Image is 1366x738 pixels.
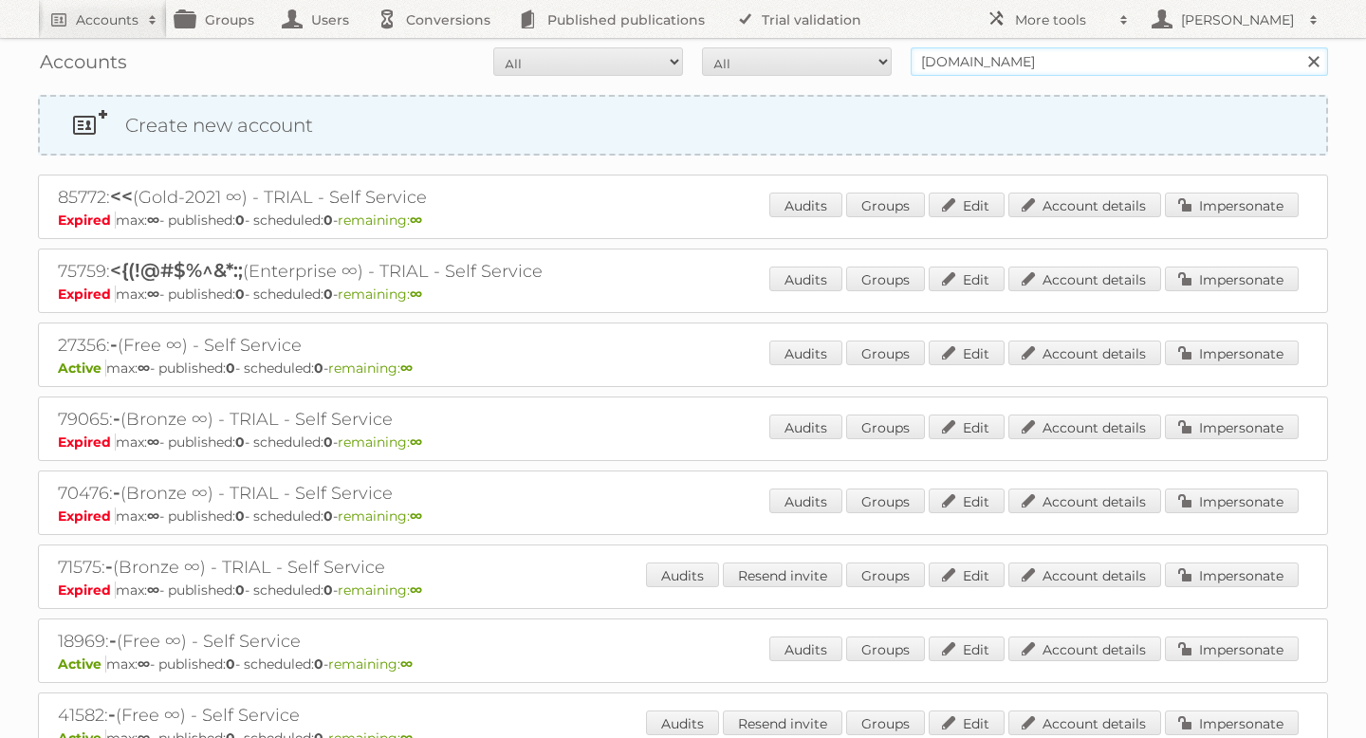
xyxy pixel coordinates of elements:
span: - [105,555,113,578]
span: Expired [58,581,116,599]
a: Account details [1008,563,1161,587]
span: - [113,407,120,430]
h2: 27356: (Free ∞) - Self Service [58,333,722,358]
a: Audits [769,489,842,513]
h2: 85772: (Gold-2021 ∞) - TRIAL - Self Service [58,185,722,210]
span: Expired [58,286,116,303]
span: Expired [58,507,116,525]
strong: ∞ [410,434,422,451]
a: Account details [1008,193,1161,217]
a: Groups [846,489,925,513]
strong: 0 [235,581,245,599]
strong: 0 [323,434,333,451]
a: Create new account [40,97,1326,154]
span: <{(!@#$%^&*:; [110,259,243,282]
strong: 0 [235,212,245,229]
span: remaining: [338,507,422,525]
a: Audits [769,267,842,291]
strong: ∞ [410,212,422,229]
span: remaining: [338,434,422,451]
a: Audits [769,341,842,365]
a: Impersonate [1165,563,1299,587]
a: Resend invite [723,710,842,735]
span: - [110,333,118,356]
a: Impersonate [1165,710,1299,735]
strong: ∞ [400,360,413,377]
span: Expired [58,212,116,229]
a: Account details [1008,267,1161,291]
a: Groups [846,341,925,365]
span: - [113,481,120,504]
p: max: - published: - scheduled: - [58,655,1308,673]
a: Groups [846,710,925,735]
strong: 0 [323,212,333,229]
p: max: - published: - scheduled: - [58,581,1308,599]
a: Impersonate [1165,489,1299,513]
a: Edit [929,267,1005,291]
h2: 70476: (Bronze ∞) - TRIAL - Self Service [58,481,722,506]
strong: ∞ [410,507,422,525]
a: Edit [929,563,1005,587]
a: Groups [846,415,925,439]
h2: 18969: (Free ∞) - Self Service [58,629,722,654]
a: Audits [646,710,719,735]
strong: ∞ [410,286,422,303]
span: - [108,703,116,726]
a: Groups [846,193,925,217]
strong: 0 [323,581,333,599]
a: Groups [846,267,925,291]
span: remaining: [338,286,422,303]
a: Account details [1008,637,1161,661]
strong: ∞ [147,507,159,525]
a: Account details [1008,415,1161,439]
span: remaining: [338,581,422,599]
span: Active [58,655,106,673]
span: remaining: [328,360,413,377]
strong: ∞ [147,434,159,451]
strong: 0 [235,434,245,451]
strong: ∞ [138,360,150,377]
strong: 0 [235,507,245,525]
p: max: - published: - scheduled: - [58,507,1308,525]
p: max: - published: - scheduled: - [58,212,1308,229]
h2: 71575: (Bronze ∞) - TRIAL - Self Service [58,555,722,580]
p: max: - published: - scheduled: - [58,434,1308,451]
a: Edit [929,710,1005,735]
span: remaining: [328,655,413,673]
a: Resend invite [723,563,842,587]
a: Edit [929,489,1005,513]
h2: 79065: (Bronze ∞) - TRIAL - Self Service [58,407,722,432]
span: - [109,629,117,652]
a: Account details [1008,710,1161,735]
strong: 0 [314,655,323,673]
span: Active [58,360,106,377]
a: Account details [1008,489,1161,513]
a: Audits [769,193,842,217]
a: Edit [929,637,1005,661]
h2: [PERSON_NAME] [1176,10,1300,29]
strong: 0 [323,507,333,525]
h2: 41582: (Free ∞) - Self Service [58,703,722,728]
a: Edit [929,341,1005,365]
strong: 0 [226,360,235,377]
p: max: - published: - scheduled: - [58,286,1308,303]
strong: ∞ [410,581,422,599]
strong: ∞ [138,655,150,673]
span: remaining: [338,212,422,229]
strong: 0 [314,360,323,377]
a: Groups [846,563,925,587]
a: Impersonate [1165,267,1299,291]
strong: ∞ [147,286,159,303]
strong: 0 [323,286,333,303]
a: Audits [769,415,842,439]
strong: ∞ [147,212,159,229]
a: Edit [929,193,1005,217]
a: Impersonate [1165,193,1299,217]
strong: ∞ [147,581,159,599]
a: Account details [1008,341,1161,365]
span: Expired [58,434,116,451]
a: Audits [646,563,719,587]
a: Impersonate [1165,637,1299,661]
h2: More tools [1015,10,1110,29]
a: Groups [846,637,925,661]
